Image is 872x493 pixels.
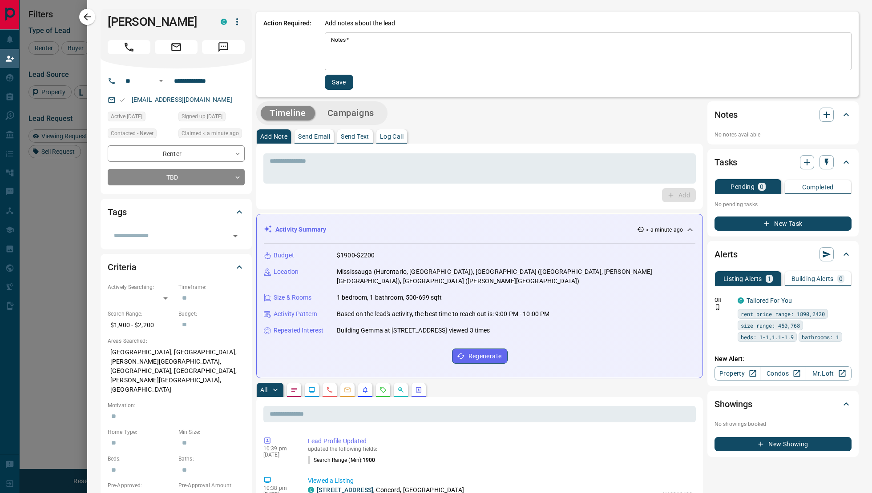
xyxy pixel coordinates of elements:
[337,326,490,335] p: Building Gemma at [STREET_ADDRESS] viewed 3 times
[298,133,330,140] p: Send Email
[738,297,744,304] div: condos.ca
[108,401,245,409] p: Motivation:
[337,309,549,319] p: Based on the lead's activity, the best time to reach out is: 9:00 PM - 10:00 PM
[715,397,752,411] h2: Showings
[715,366,760,381] a: Property
[715,152,852,173] div: Tasks
[108,481,174,489] p: Pre-Approved:
[715,420,852,428] p: No showings booked
[715,131,852,139] p: No notes available
[380,133,404,140] p: Log Call
[178,428,245,436] p: Min Size:
[715,108,738,122] h2: Notes
[308,386,315,393] svg: Lead Browsing Activity
[741,333,794,341] span: beds: 1-1,1.1-1.9
[108,112,174,124] div: Mon Oct 13 2025
[108,145,245,162] div: Renter
[337,293,442,302] p: 1 bedroom, 1 bathroom, 500-699 sqft
[802,184,834,190] p: Completed
[178,283,245,291] p: Timeframe:
[767,276,771,282] p: 1
[715,244,852,265] div: Alerts
[108,318,174,333] p: $1,900 - $2,200
[839,276,843,282] p: 0
[791,276,834,282] p: Building Alerts
[715,216,852,231] button: New Task
[760,366,806,381] a: Condos
[182,112,222,121] span: Signed up [DATE]
[344,386,351,393] svg: Emails
[156,76,166,86] button: Open
[178,481,245,489] p: Pre-Approval Amount:
[308,437,692,446] p: Lead Profile Updated
[261,106,315,120] button: Timeline
[108,455,174,463] p: Beds:
[182,129,239,138] span: Claimed < a minute ago
[760,184,763,190] p: 0
[111,112,142,121] span: Active [DATE]
[132,96,232,103] a: [EMAIL_ADDRESS][DOMAIN_NAME]
[741,321,800,330] span: size range: 450,768
[274,309,317,319] p: Activity Pattern
[178,310,245,318] p: Budget:
[263,19,311,90] p: Action Required:
[397,386,404,393] svg: Opportunities
[806,366,852,381] a: Mr.Loft
[108,257,245,278] div: Criteria
[325,75,353,90] button: Save
[108,345,245,397] p: [GEOGRAPHIC_DATA], [GEOGRAPHIC_DATA], [PERSON_NAME][GEOGRAPHIC_DATA], [GEOGRAPHIC_DATA], [GEOGRAP...
[715,247,738,261] h2: Alerts
[178,128,245,141] div: Wed Oct 15 2025
[229,230,242,242] button: Open
[646,226,683,234] p: < a minute ago
[108,337,245,345] p: Areas Searched:
[263,452,295,458] p: [DATE]
[308,456,375,464] p: Search Range (Min) :
[221,19,227,25] div: condos.ca
[274,267,299,277] p: Location
[260,387,267,393] p: All
[415,386,422,393] svg: Agent Actions
[747,297,792,304] a: Tailored For You
[326,386,333,393] svg: Calls
[337,251,375,260] p: $1900-$2200
[108,169,245,185] div: TBD
[715,296,732,304] p: Off
[308,487,314,493] div: condos.ca
[379,386,387,393] svg: Requests
[362,386,369,393] svg: Listing Alerts
[715,393,852,415] div: Showings
[119,97,125,103] svg: Email Valid
[178,455,245,463] p: Baths:
[178,112,245,124] div: Mon Oct 13 2025
[723,276,762,282] p: Listing Alerts
[363,457,375,463] span: 1900
[319,106,383,120] button: Campaigns
[275,225,326,234] p: Activity Summary
[108,15,207,29] h1: [PERSON_NAME]
[274,251,294,260] p: Budget
[108,428,174,436] p: Home Type:
[274,293,312,302] p: Size & Rooms
[108,260,137,274] h2: Criteria
[715,304,721,310] svg: Push Notification Only
[802,333,839,341] span: bathrooms: 1
[715,104,852,125] div: Notes
[108,40,150,54] span: Call
[263,445,295,452] p: 10:39 pm
[108,283,174,291] p: Actively Searching:
[337,267,695,286] p: Mississauga (Hurontario, [GEOGRAPHIC_DATA]), [GEOGRAPHIC_DATA] ([GEOGRAPHIC_DATA], [PERSON_NAME][...
[108,310,174,318] p: Search Range:
[452,349,508,364] button: Regenerate
[715,155,737,169] h2: Tasks
[308,446,692,452] p: updated the following fields:
[264,221,695,238] div: Activity Summary< a minute ago
[341,133,369,140] p: Send Text
[274,326,323,335] p: Repeated Interest
[108,201,245,223] div: Tags
[715,198,852,211] p: No pending tasks
[715,354,852,364] p: New Alert:
[155,40,198,54] span: Email
[741,309,825,318] span: rent price range: 1890,2420
[325,19,395,28] p: Add notes about the lead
